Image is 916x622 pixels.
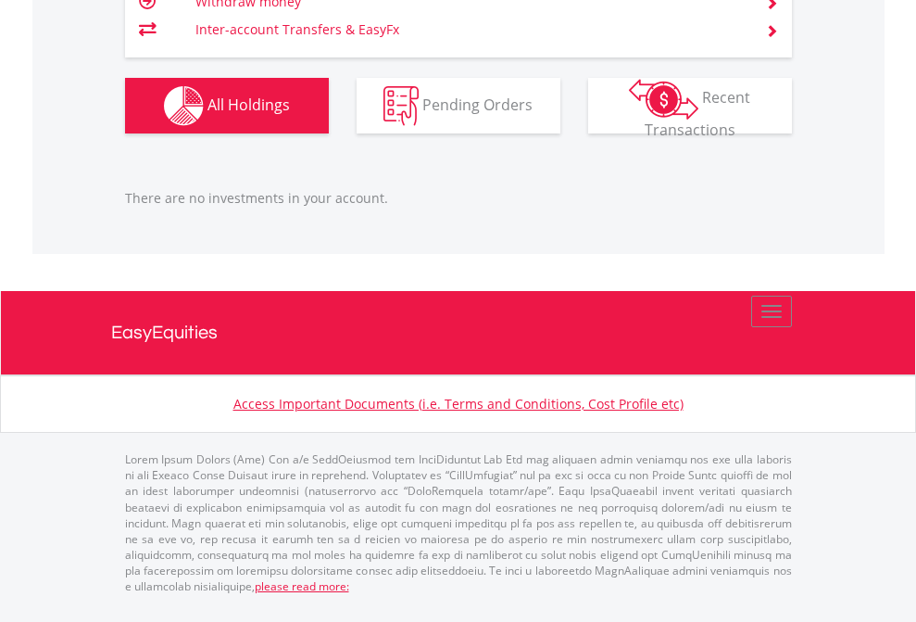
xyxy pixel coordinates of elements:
[357,78,560,133] button: Pending Orders
[125,451,792,594] p: Lorem Ipsum Dolors (Ame) Con a/e SeddOeiusmod tem InciDiduntut Lab Etd mag aliquaen admin veniamq...
[111,291,806,374] a: EasyEquities
[233,395,684,413] a: Access Important Documents (i.e. Terms and Conditions, Cost Profile etc)
[125,189,792,208] p: There are no investments in your account.
[164,86,204,126] img: holdings-wht.png
[207,94,290,114] span: All Holdings
[255,578,349,594] a: please read more:
[629,79,698,120] img: transactions-zar-wht.png
[383,86,419,126] img: pending_instructions-wht.png
[588,78,792,133] button: Recent Transactions
[195,16,743,44] td: Inter-account Transfers & EasyFx
[422,94,533,114] span: Pending Orders
[125,78,329,133] button: All Holdings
